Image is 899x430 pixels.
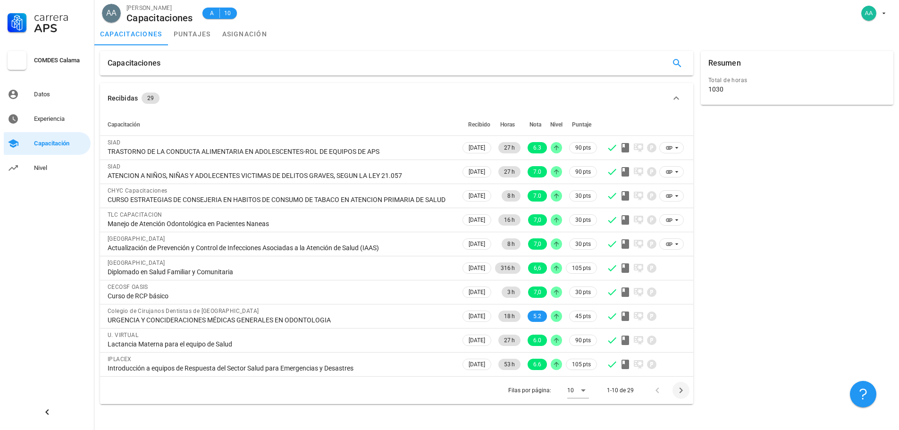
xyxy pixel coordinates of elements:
[572,360,591,369] span: 105 pts
[108,236,165,242] span: [GEOGRAPHIC_DATA]
[34,115,87,123] div: Experiencia
[567,383,589,398] div: 10Filas por página:
[575,167,591,177] span: 90 pts
[108,219,453,228] div: Manejo de Atención Odontológica en Pacientes Naneas
[224,8,231,18] span: 10
[108,163,121,170] span: SIAD
[504,359,515,370] span: 53 h
[108,316,453,324] div: URGENCIA Y CONCIDERACIONES MÉDICAS GENERALES EN ODONTOLOGIA
[534,262,541,274] span: 6,6
[468,121,490,128] span: Recibido
[493,113,522,136] th: Horas
[108,51,160,76] div: Capacitaciones
[504,166,515,177] span: 27 h
[126,13,193,23] div: Capacitaciones
[469,287,485,297] span: [DATE]
[108,244,453,252] div: Actualización de Prevención y Control de Infecciones Asociadas a la Atención de Salud (IAAS)
[168,23,217,45] a: puntajes
[575,215,591,225] span: 30 pts
[469,335,485,346] span: [DATE]
[469,143,485,153] span: [DATE]
[108,308,259,314] span: Colegio de Cirujanos Dentistas de [GEOGRAPHIC_DATA]
[533,190,541,202] span: 7.0
[108,268,453,276] div: Diplomado en Salud Familiar y Comunitaria
[108,356,132,363] span: IPLACEX
[534,238,541,250] span: 7,0
[108,139,121,146] span: SIAD
[507,287,515,298] span: 3 h
[534,214,541,226] span: 7,0
[572,263,591,273] span: 105 pts
[507,190,515,202] span: 8 h
[469,191,485,201] span: [DATE]
[534,287,541,298] span: 7,0
[108,171,453,180] div: ATENCION A NIÑOS, NIÑAS Y ADOLECENTES VICTIMAS DE DELITOS GRAVES, SEGUN LA LEY 21.057
[504,311,515,322] span: 18 h
[108,260,165,266] span: [GEOGRAPHIC_DATA]
[108,292,453,300] div: Curso de RCP básico
[504,335,515,346] span: 27 h
[575,287,591,297] span: 30 pts
[4,83,91,106] a: Datos
[500,121,515,128] span: Horas
[108,340,453,348] div: Lactancia Materna para el equipo de Salud
[550,121,563,128] span: Nivel
[108,93,138,103] div: Recibidas
[108,121,140,128] span: Capacitación
[147,93,154,104] span: 29
[522,113,549,136] th: Nota
[4,108,91,130] a: Experiencia
[567,386,574,395] div: 10
[108,332,138,338] span: U. VIRTUAL
[533,166,541,177] span: 7.0
[208,8,216,18] span: A
[504,142,515,153] span: 27 h
[607,386,634,395] div: 1-10 de 29
[100,83,693,113] button: Recibidas 29
[108,284,148,290] span: CECOSF OASIS
[106,4,116,23] span: AA
[672,382,689,399] button: Página siguiente
[102,4,121,23] div: avatar
[508,377,589,404] div: Filas por página:
[34,23,87,34] div: APS
[575,143,591,152] span: 90 pts
[469,263,485,273] span: [DATE]
[469,167,485,177] span: [DATE]
[861,6,876,21] div: avatar
[575,191,591,201] span: 30 pts
[533,359,541,370] span: 6.6
[34,140,87,147] div: Capacitación
[564,113,599,136] th: Puntaje
[575,239,591,249] span: 30 pts
[575,336,591,345] span: 90 pts
[469,359,485,370] span: [DATE]
[94,23,168,45] a: capacitaciones
[108,195,453,204] div: CURSO ESTRATEGIAS DE CONSEJERIA EN HABITOS DE CONSUMO DE TABACO EN ATENCION PRIMARIA DE SALUD
[533,311,541,322] span: 5.2
[461,113,493,136] th: Recibido
[507,238,515,250] span: 8 h
[108,211,162,218] span: TLC CAPACITACION
[34,91,87,98] div: Datos
[4,157,91,179] a: Nivel
[108,364,453,372] div: Introducción a equipos de Respuesta del Sector Salud para Emergencias y Desastres
[469,311,485,321] span: [DATE]
[100,113,461,136] th: Capacitación
[469,215,485,225] span: [DATE]
[34,11,87,23] div: Carrera
[708,51,741,76] div: Resumen
[549,113,564,136] th: Nivel
[34,164,87,172] div: Nivel
[126,3,193,13] div: [PERSON_NAME]
[4,132,91,155] a: Capacitación
[533,335,541,346] span: 6.0
[108,187,168,194] span: CHYC Capacitaciones
[469,239,485,249] span: [DATE]
[34,57,87,64] div: COMDES Calama
[504,214,515,226] span: 16 h
[108,147,453,156] div: TRASTORNO DE LA CONDUCTA ALIMENTARIA EN ADOLESCENTES-ROL DE EQUIPOS DE APS
[708,76,886,85] div: Total de horas
[572,121,591,128] span: Puntaje
[575,312,591,321] span: 45 pts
